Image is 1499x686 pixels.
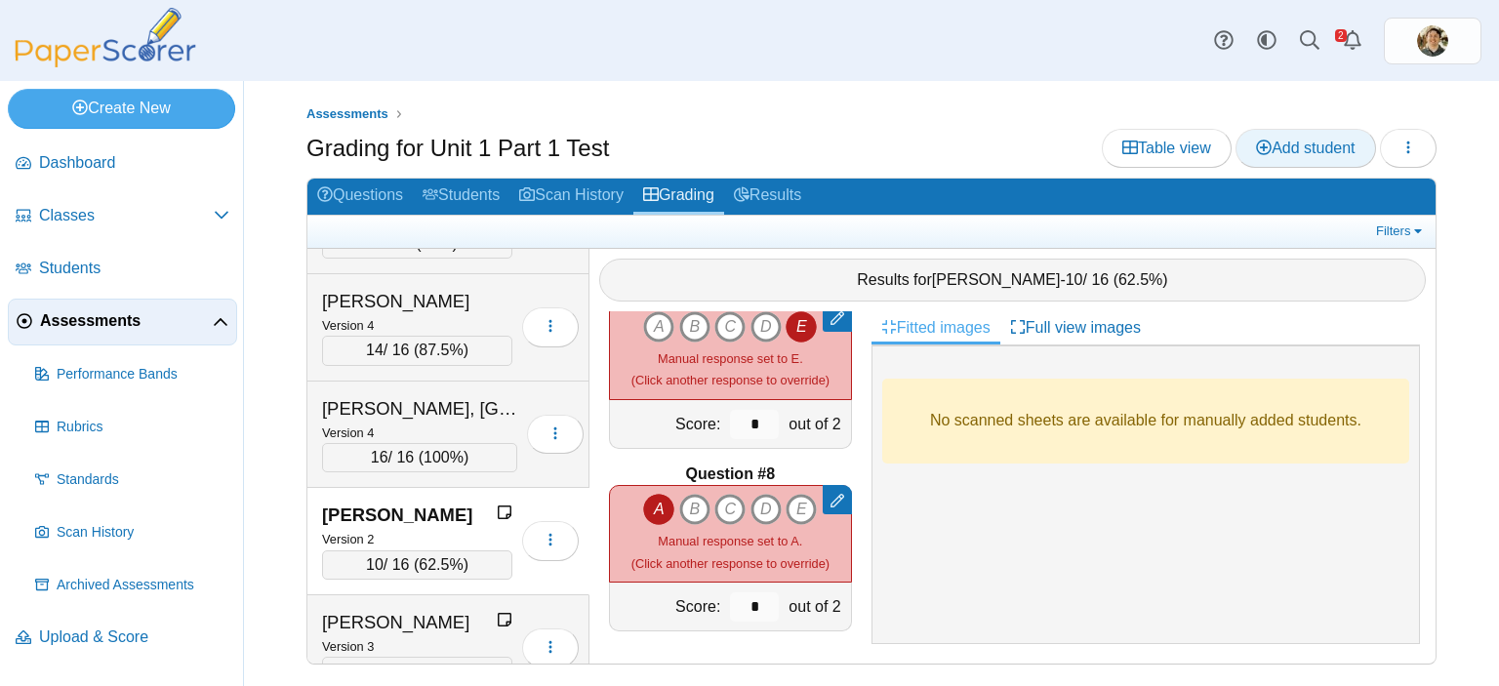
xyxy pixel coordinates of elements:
[306,132,609,165] h1: Grading for Unit 1 Part 1 Test
[882,379,1409,464] div: No scanned sheets are available for manually added students.
[413,179,509,215] a: Students
[322,657,512,686] div: / 16 ( )
[419,556,463,573] span: 62.5%
[1256,140,1355,156] span: Add student
[366,556,384,573] span: 10
[610,400,725,448] div: Score:
[322,610,497,635] div: [PERSON_NAME]
[686,464,776,485] b: Question #8
[8,89,235,128] a: Create New
[1118,271,1162,288] span: 62.5%
[322,443,517,472] div: / 16 ( )
[631,534,830,570] small: (Click another response to override)
[8,299,237,345] a: Assessments
[633,179,724,215] a: Grading
[1236,129,1375,168] a: Add student
[1122,140,1211,156] span: Table view
[8,615,237,662] a: Upload & Score
[39,258,229,279] span: Students
[27,562,237,609] a: Archived Assessments
[322,318,374,333] small: Version 4
[27,404,237,451] a: Rubrics
[658,534,802,548] span: Manual response set to A.
[419,663,463,679] span: 62.5%
[786,311,817,343] i: E
[8,141,237,187] a: Dashboard
[750,311,782,343] i: D
[1371,222,1431,241] a: Filters
[610,583,725,630] div: Score:
[322,425,374,440] small: Version 4
[784,400,850,448] div: out of 2
[8,54,203,70] a: PaperScorer
[366,342,384,358] span: 14
[322,550,512,580] div: / 16 ( )
[658,351,803,366] span: Manual response set to E.
[377,235,385,252] span: 4
[39,205,214,226] span: Classes
[322,532,374,546] small: Version 2
[306,106,388,121] span: Assessments
[57,365,229,384] span: Performance Bands
[1384,18,1481,64] a: ps.sHInGLeV98SUTXet
[631,351,830,387] small: (Click another response to override)
[786,494,817,525] i: E
[1102,129,1232,168] a: Table view
[57,523,229,543] span: Scan History
[27,351,237,398] a: Performance Bands
[419,342,463,358] span: 87.5%
[1331,20,1374,62] a: Alerts
[1417,25,1448,57] span: Michael Wright
[307,179,413,215] a: Questions
[322,336,512,365] div: / 16 ( )
[1000,311,1151,344] a: Full view images
[322,639,374,654] small: Version 3
[643,494,674,525] i: A
[366,663,384,679] span: 10
[714,311,746,343] i: C
[509,179,633,215] a: Scan History
[932,271,1061,288] span: [PERSON_NAME]
[27,457,237,504] a: Standards
[57,470,229,490] span: Standards
[784,583,850,630] div: out of 2
[871,311,1000,344] a: Fitted images
[750,494,782,525] i: D
[8,246,237,293] a: Students
[27,509,237,556] a: Scan History
[57,418,229,437] span: Rubrics
[8,8,203,67] img: PaperScorer
[57,576,229,595] span: Archived Assessments
[322,289,512,314] div: [PERSON_NAME]
[679,494,710,525] i: B
[322,503,497,528] div: [PERSON_NAME]
[371,449,388,465] span: 16
[39,152,229,174] span: Dashboard
[424,449,464,465] span: 100%
[599,259,1426,302] div: Results for - / 16 ( )
[39,626,229,648] span: Upload & Score
[422,235,453,252] span: 25%
[302,102,393,127] a: Assessments
[8,193,237,240] a: Classes
[322,396,517,422] div: [PERSON_NAME], [GEOGRAPHIC_DATA]
[679,311,710,343] i: B
[1417,25,1448,57] img: ps.sHInGLeV98SUTXet
[724,179,811,215] a: Results
[1066,271,1083,288] span: 10
[643,311,674,343] i: A
[714,494,746,525] i: C
[40,310,213,332] span: Assessments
